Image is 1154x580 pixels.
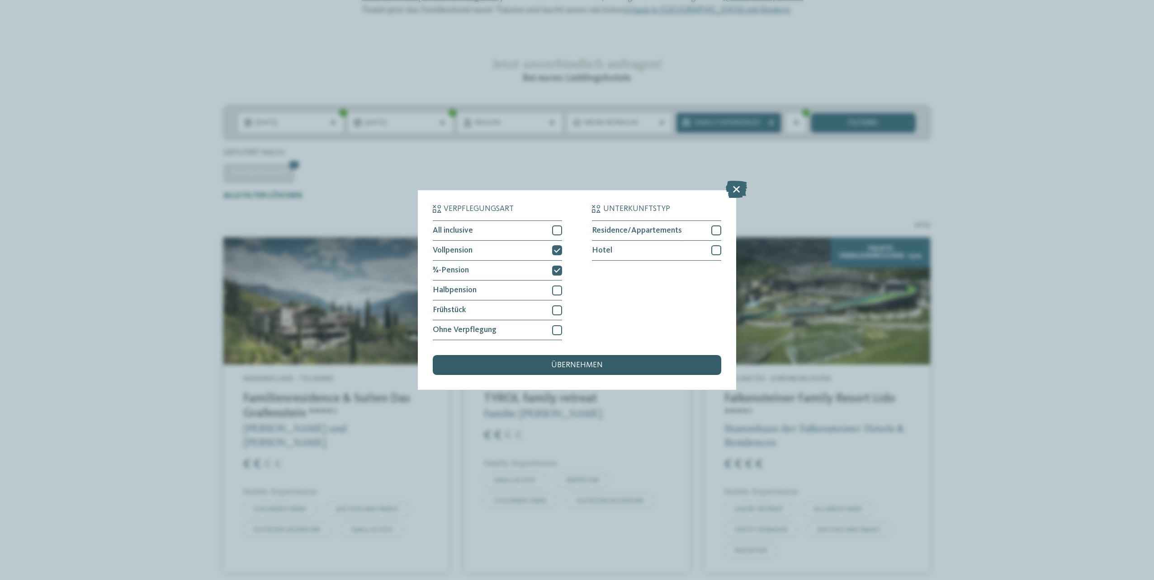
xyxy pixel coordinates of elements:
[592,227,682,235] span: Residence/Appartements
[592,247,612,255] span: Hotel
[433,267,469,275] span: ¾-Pension
[433,326,497,334] span: Ohne Verpflegung
[444,205,514,213] span: Verpflegungsart
[433,227,473,235] span: All inclusive
[433,286,477,295] span: Halbpension
[433,247,473,255] span: Vollpension
[551,361,603,370] span: übernehmen
[433,306,466,314] span: Frühstück
[603,205,670,213] span: Unterkunftstyp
